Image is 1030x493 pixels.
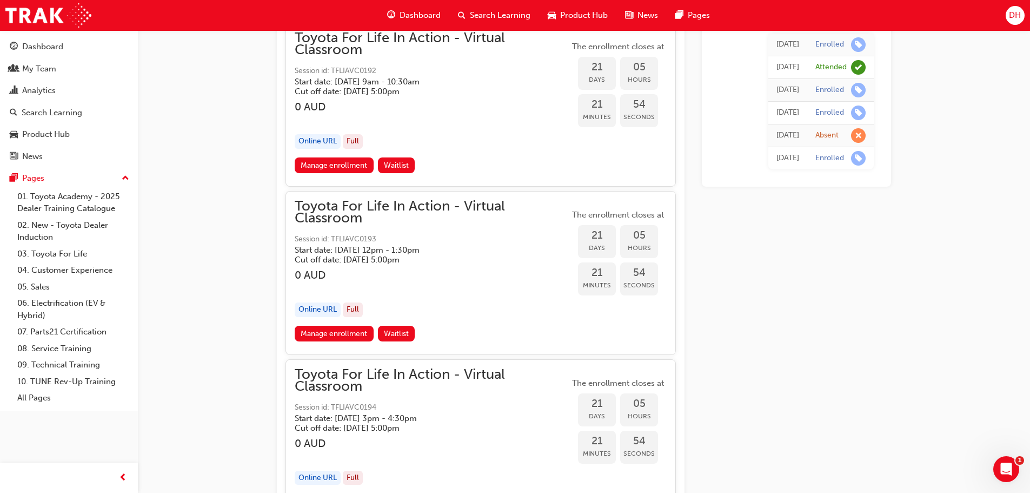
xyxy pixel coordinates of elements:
[4,103,134,123] a: Search Learning
[295,369,569,393] span: Toyota For Life In Action - Virtual Classroom
[343,134,363,149] div: Full
[4,147,134,167] a: News
[295,233,569,246] span: Session id: TFLIAVC0193
[295,200,569,225] span: Toyota For Life In Action - Virtual Classroom
[620,242,658,254] span: Hours
[667,4,719,27] a: pages-iconPages
[578,448,616,460] span: Minutes
[620,111,658,123] span: Seconds
[295,255,552,265] h5: Cut off date: [DATE] 5:00pm
[1006,6,1025,25] button: DH
[400,9,441,22] span: Dashboard
[343,471,363,485] div: Full
[10,152,18,162] span: news-icon
[620,98,658,111] span: 54
[620,229,658,242] span: 05
[851,106,866,120] span: learningRecordVerb_ENROLL-icon
[776,129,799,142] div: Wed Feb 09 2022 01:00:00 GMT+1100 (Australian Eastern Daylight Time)
[343,303,363,317] div: Full
[295,471,341,485] div: Online URL
[851,83,866,97] span: learningRecordVerb_ENROLL-icon
[851,128,866,143] span: learningRecordVerb_ABSENT-icon
[384,161,409,170] span: Waitlist
[295,413,552,423] h5: Start date: [DATE] 3pm - 4:30pm
[620,279,658,292] span: Seconds
[815,108,844,118] div: Enrolled
[815,130,839,141] div: Absent
[578,410,616,423] span: Days
[776,61,799,74] div: Tue May 23 2023 00:00:00 GMT+1000 (Australian Eastern Standard Time)
[458,9,466,22] span: search-icon
[384,329,409,338] span: Waitlist
[4,168,134,188] button: Pages
[13,373,134,390] a: 10. TUNE Rev-Up Training
[1009,9,1021,22] span: DH
[22,107,82,119] div: Search Learning
[10,130,18,140] span: car-icon
[4,59,134,79] a: My Team
[815,62,847,73] div: Attended
[387,9,395,22] span: guage-icon
[993,456,1019,482] iframe: Intercom live chat
[569,377,667,390] span: The enrollment closes at
[4,35,134,168] button: DashboardMy TeamAnalyticsSearch LearningProduct HubNews
[13,188,134,217] a: 01. Toyota Academy - 2025 Dealer Training Catalogue
[22,128,70,141] div: Product Hub
[620,267,658,279] span: 54
[569,41,667,53] span: The enrollment closes at
[13,295,134,324] a: 06. Electrification (EV & Hybrid)
[851,151,866,166] span: learningRecordVerb_ENROLL-icon
[122,172,129,186] span: up-icon
[295,437,569,450] h3: 0 AUD
[470,9,530,22] span: Search Learning
[5,3,91,28] img: Trak
[815,40,844,50] div: Enrolled
[22,172,44,185] div: Pages
[578,74,616,86] span: Days
[1015,456,1024,465] span: 1
[13,390,134,406] a: All Pages
[10,174,18,183] span: pages-icon
[295,200,667,346] button: Toyota For Life In Action - Virtual ClassroomSession id: TFLIAVC0193Start date: [DATE] 12pm - 1:3...
[578,435,616,448] span: 21
[295,157,374,173] a: Manage enrollment
[620,61,658,74] span: 05
[22,150,43,163] div: News
[620,410,658,423] span: Hours
[688,9,710,22] span: Pages
[22,63,56,75] div: My Team
[295,134,341,149] div: Online URL
[578,61,616,74] span: 21
[620,448,658,460] span: Seconds
[776,84,799,96] div: Fri May 05 2023 00:00:00 GMT+1000 (Australian Eastern Standard Time)
[295,269,569,281] h3: 0 AUD
[13,324,134,340] a: 07. Parts21 Certification
[10,42,18,52] span: guage-icon
[295,245,552,255] h5: Start date: [DATE] 12pm - 1:30pm
[620,398,658,410] span: 05
[4,81,134,101] a: Analytics
[295,32,667,178] button: Toyota For Life In Action - Virtual ClassroomSession id: TFLIAVC0192Start date: [DATE] 9am - 10:3...
[13,279,134,295] a: 05. Sales
[13,262,134,279] a: 04. Customer Experience
[578,242,616,254] span: Days
[578,111,616,123] span: Minutes
[620,435,658,448] span: 54
[637,9,658,22] span: News
[378,326,415,341] button: Waitlist
[815,153,844,163] div: Enrolled
[675,9,683,22] span: pages-icon
[815,85,844,95] div: Enrolled
[620,74,658,86] span: Hours
[295,87,552,96] h5: Cut off date: [DATE] 5:00pm
[13,357,134,373] a: 09. Technical Training
[295,77,552,87] h5: Start date: [DATE] 9am - 10:30am
[851,37,866,52] span: learningRecordVerb_ENROLL-icon
[13,340,134,357] a: 08. Service Training
[295,423,552,433] h5: Cut off date: [DATE] 5:00pm
[578,398,616,410] span: 21
[578,98,616,111] span: 21
[851,60,866,75] span: learningRecordVerb_ATTEND-icon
